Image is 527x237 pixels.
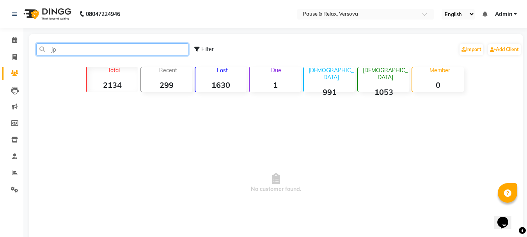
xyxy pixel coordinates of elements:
p: Member [415,67,463,74]
span: Filter [201,46,214,53]
p: Due [251,67,301,74]
span: Admin [495,10,512,18]
strong: 2134 [87,80,138,90]
strong: 991 [304,87,355,97]
iframe: chat widget [494,206,519,229]
p: [DEMOGRAPHIC_DATA] [307,67,355,81]
a: Add Client [488,44,521,55]
b: 08047224946 [86,3,120,25]
input: Search by Name/Mobile/Email/Code [36,43,188,55]
p: Total [90,67,138,74]
strong: 1 [250,80,301,90]
strong: 1630 [195,80,247,90]
a: Import [460,44,483,55]
p: [DEMOGRAPHIC_DATA] [361,67,409,81]
img: logo [20,3,73,25]
strong: 1053 [358,87,409,97]
p: Lost [199,67,247,74]
strong: 0 [412,80,463,90]
p: Recent [144,67,192,74]
strong: 299 [141,80,192,90]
